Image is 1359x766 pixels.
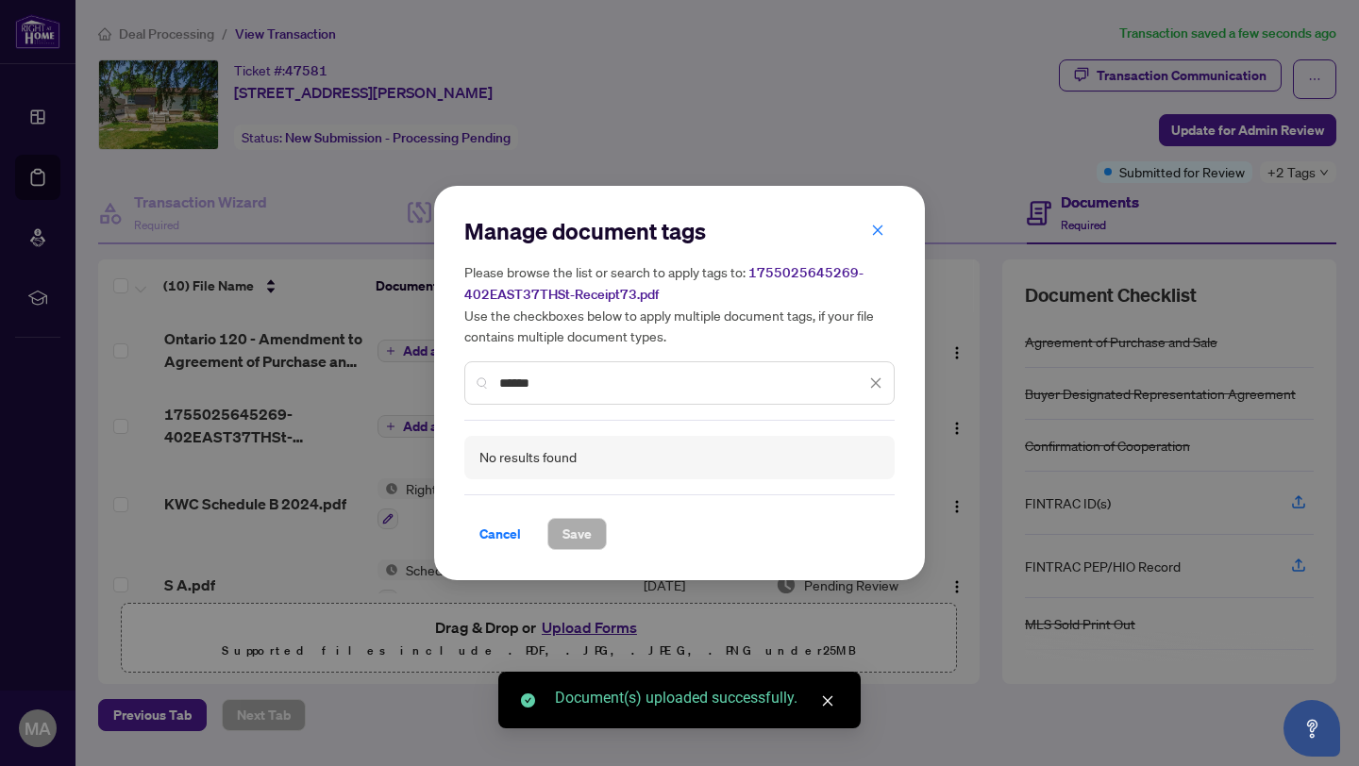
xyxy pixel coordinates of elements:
[871,224,884,237] span: close
[1283,700,1340,757] button: Open asap
[464,216,895,246] h2: Manage document tags
[547,518,607,550] button: Save
[464,261,895,346] h5: Please browse the list or search to apply tags to: Use the checkboxes below to apply multiple doc...
[817,691,838,711] a: Close
[464,518,536,550] button: Cancel
[479,519,521,549] span: Cancel
[479,447,577,468] div: No results found
[521,693,535,708] span: check-circle
[869,376,882,390] span: close
[555,687,838,709] div: Document(s) uploaded successfully.
[821,694,834,708] span: close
